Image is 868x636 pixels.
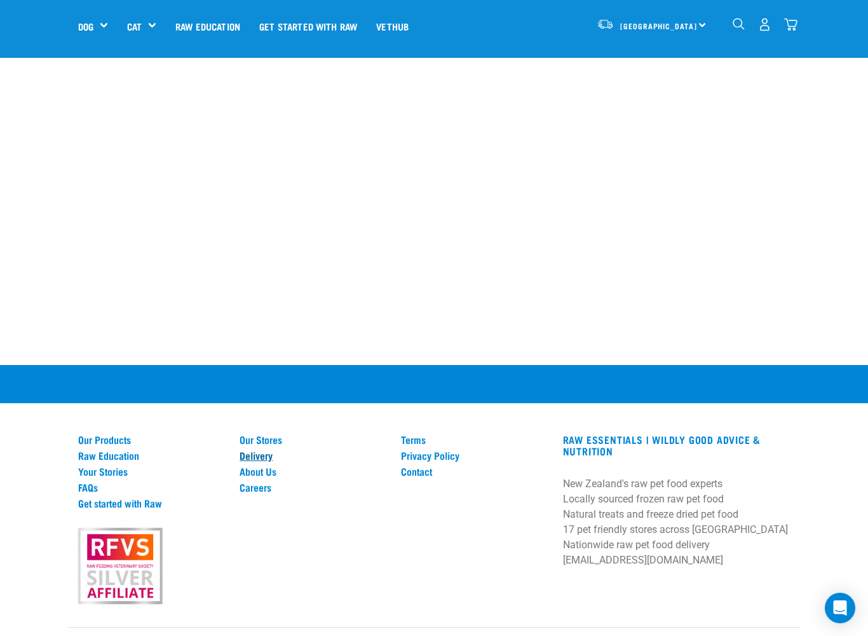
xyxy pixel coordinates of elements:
[240,434,386,445] a: Our Stores
[78,434,224,445] a: Our Products
[127,19,142,34] a: Cat
[620,24,697,28] span: [GEOGRAPHIC_DATA]
[367,1,418,52] a: Vethub
[597,18,614,30] img: van-moving.png
[563,476,790,568] p: New Zealand's raw pet food experts Locally sourced frozen raw pet food Natural treats and freeze ...
[825,593,855,623] div: Open Intercom Messenger
[401,466,547,477] a: Contact
[240,466,386,477] a: About Us
[78,450,224,461] a: Raw Education
[166,1,250,52] a: Raw Education
[78,19,93,34] a: Dog
[78,466,224,477] a: Your Stories
[72,526,168,606] img: rfvs.png
[401,450,547,461] a: Privacy Policy
[563,434,790,457] h3: RAW ESSENTIALS | Wildly Good Advice & Nutrition
[401,434,547,445] a: Terms
[78,497,224,509] a: Get started with Raw
[240,450,386,461] a: Delivery
[733,18,745,30] img: home-icon-1@2x.png
[784,18,797,31] img: home-icon@2x.png
[250,1,367,52] a: Get started with Raw
[758,18,771,31] img: user.png
[240,481,386,493] a: Careers
[78,481,224,493] a: FAQs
